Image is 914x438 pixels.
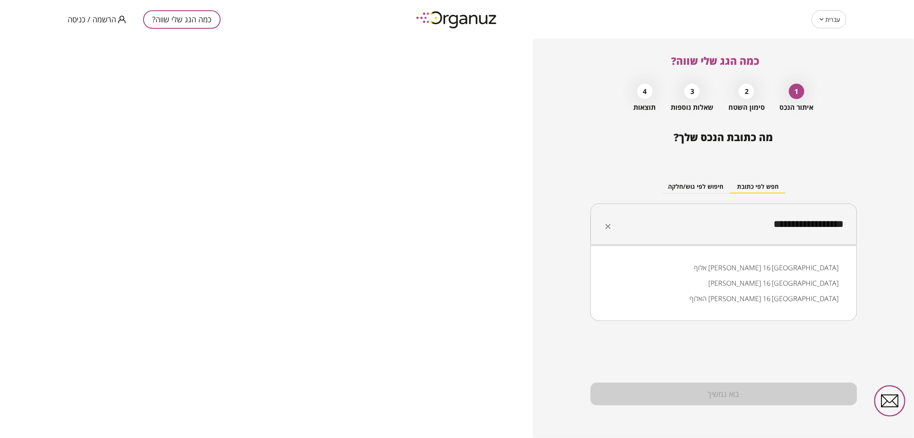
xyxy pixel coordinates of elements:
[780,103,814,112] span: איתור הנכס
[410,8,504,31] img: logo
[728,103,765,112] span: סימון השטח
[68,15,116,24] span: הרשמה / כניסה
[143,10,221,29] button: כמה הגג שלי שווה?
[671,103,713,112] span: שאלות נוספות
[634,103,656,112] span: תוצאות
[671,54,760,68] span: כמה הגג שלי שווה?
[812,7,846,31] div: עברית
[684,84,700,99] div: 3
[602,221,614,233] button: Clear
[739,84,754,99] div: 2
[662,181,731,193] button: חיפוש לפי גוש/חלקה
[602,275,846,291] li: [PERSON_NAME] 16 [GEOGRAPHIC_DATA]
[68,14,126,25] button: הרשמה / כניסה
[637,84,653,99] div: 4
[789,84,804,99] div: 1
[674,130,773,144] span: מה כתובת הנכס שלך?
[602,260,846,275] li: אלוף [PERSON_NAME] 16 [GEOGRAPHIC_DATA]
[731,181,786,193] button: חפש לפי כתובת
[602,291,846,306] li: האלוף [PERSON_NAME] 16 [GEOGRAPHIC_DATA]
